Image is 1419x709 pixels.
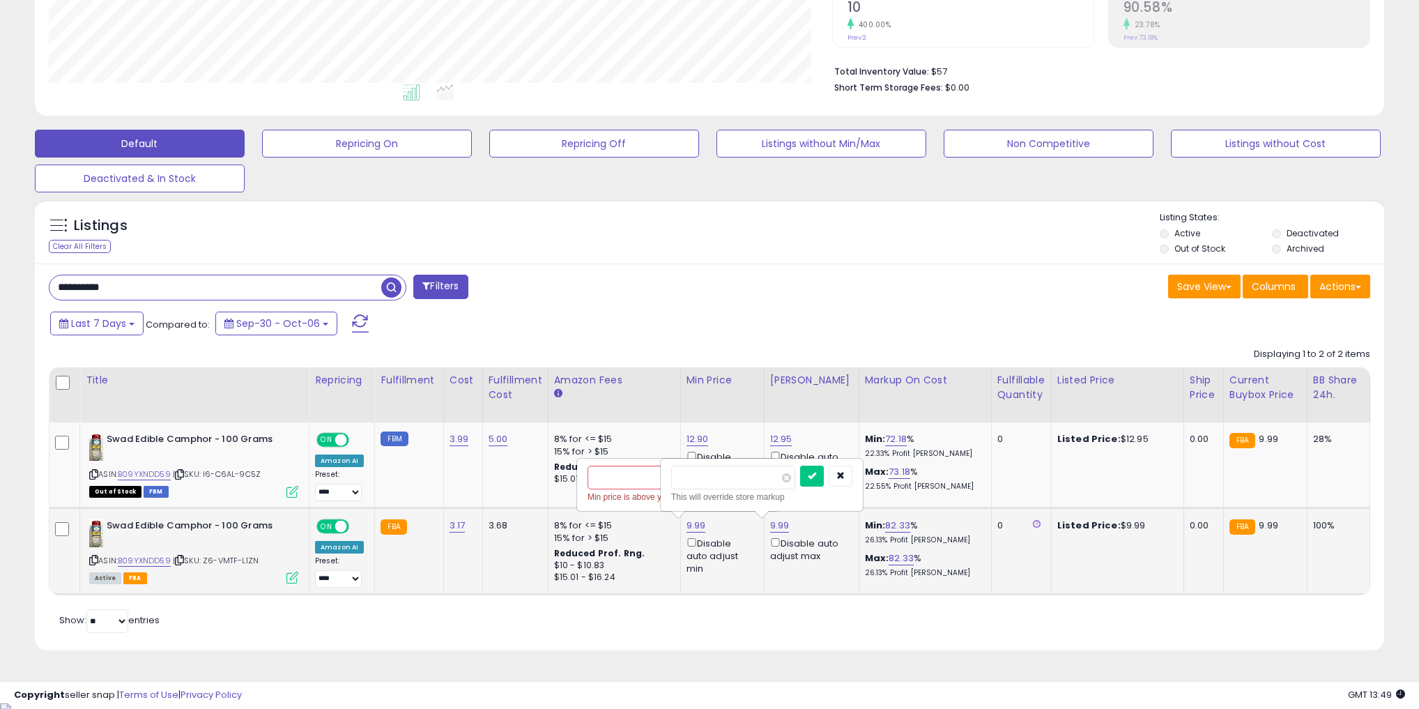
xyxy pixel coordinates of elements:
[318,520,335,532] span: ON
[89,572,121,584] span: All listings currently available for purchase on Amazon
[489,130,699,158] button: Repricing Off
[1057,432,1121,445] b: Listed Price:
[315,541,364,554] div: Amazon AI
[119,688,178,701] a: Terms of Use
[865,535,981,545] p: 26.13% Profit [PERSON_NAME]
[889,465,910,479] a: 73.18
[865,373,985,388] div: Markup on Cost
[173,555,259,566] span: | SKU: Z6-VMTF-L1ZN
[847,33,866,42] small: Prev: 2
[1287,227,1339,239] label: Deactivated
[1168,275,1241,298] button: Save View
[118,468,171,480] a: B09YXNDD59
[687,449,753,489] div: Disable auto adjust min
[318,434,335,446] span: ON
[865,519,981,545] div: %
[413,275,468,299] button: Filters
[770,519,790,533] a: 9.99
[889,551,914,565] a: 82.33
[554,547,645,559] b: Reduced Prof. Rng.
[49,240,111,253] div: Clear All Filters
[50,312,144,335] button: Last 7 Days
[1123,33,1158,42] small: Prev: 73.18%
[14,689,242,702] div: seller snap | |
[181,688,242,701] a: Privacy Policy
[118,555,171,567] a: B09YXNDD59
[1254,348,1370,361] div: Displaying 1 to 2 of 2 items
[997,519,1041,532] div: 0
[687,535,753,576] div: Disable auto adjust min
[35,165,245,192] button: Deactivated & In Stock
[885,519,910,533] a: 82.33
[1229,373,1301,402] div: Current Buybox Price
[945,81,969,94] span: $0.00
[554,445,670,458] div: 15% for > $15
[770,535,848,563] div: Disable auto adjust max
[997,433,1041,445] div: 0
[450,432,469,446] a: 3.99
[146,318,210,331] span: Compared to:
[1313,433,1359,445] div: 28%
[215,312,337,335] button: Sep-30 - Oct-06
[1160,211,1384,224] p: Listing States:
[554,473,670,485] div: $15.01 - $16.24
[59,613,160,627] span: Show: entries
[687,432,709,446] a: 12.90
[554,433,670,445] div: 8% for <= $15
[123,572,147,584] span: FBA
[770,432,792,446] a: 12.95
[347,520,369,532] span: OFF
[86,373,303,388] div: Title
[865,433,981,459] div: %
[554,572,670,584] div: $15.01 - $16.24
[315,556,364,588] div: Preset:
[1313,373,1364,402] div: BB Share 24h.
[1190,373,1218,402] div: Ship Price
[381,373,437,388] div: Fulfillment
[1243,275,1308,298] button: Columns
[865,449,981,459] p: 22.33% Profit [PERSON_NAME]
[716,130,926,158] button: Listings without Min/Max
[450,373,477,388] div: Cost
[1229,433,1255,448] small: FBA
[71,317,126,330] span: Last 7 Days
[1171,130,1381,158] button: Listings without Cost
[1174,227,1200,239] label: Active
[14,688,65,701] strong: Copyright
[489,519,537,532] div: 3.68
[1313,519,1359,532] div: 100%
[489,373,542,402] div: Fulfillment Cost
[1174,243,1225,254] label: Out of Stock
[944,130,1153,158] button: Non Competitive
[997,373,1045,402] div: Fulfillable Quantity
[107,433,276,450] b: Swad Edible Camphor - 100 Grams
[554,532,670,544] div: 15% for > $15
[865,482,981,491] p: 22.55% Profit [PERSON_NAME]
[865,568,981,578] p: 26.13% Profit [PERSON_NAME]
[315,455,364,467] div: Amazon AI
[173,468,261,480] span: | SKU: I6-C6AL-9C5Z
[89,486,141,498] span: All listings that are currently out of stock and unavailable for purchase on Amazon
[1057,433,1173,445] div: $12.95
[885,432,907,446] a: 72.18
[1057,373,1178,388] div: Listed Price
[834,62,1360,79] li: $57
[834,82,943,93] b: Short Term Storage Fees:
[671,490,852,504] div: This will override store markup
[1252,280,1296,293] span: Columns
[144,486,169,498] span: FBM
[1259,432,1278,445] span: 9.99
[381,432,408,446] small: FBM
[554,560,670,572] div: $10 - $10.83
[865,519,886,532] b: Min:
[315,470,364,501] div: Preset:
[554,519,670,532] div: 8% for <= $15
[834,66,929,77] b: Total Inventory Value:
[89,519,298,583] div: ASIN:
[1348,688,1405,701] span: 2025-10-14 13:49 GMT
[236,317,320,330] span: Sep-30 - Oct-06
[865,551,889,565] b: Max:
[554,461,645,473] b: Reduced Prof. Rng.
[74,216,128,236] h5: Listings
[381,519,406,535] small: FBA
